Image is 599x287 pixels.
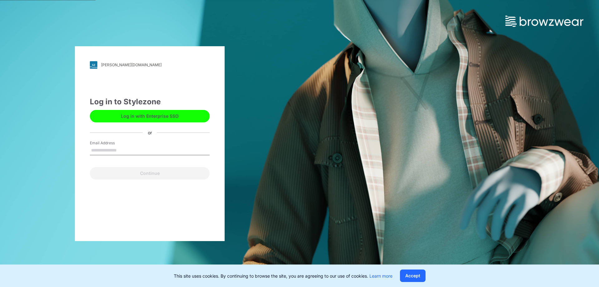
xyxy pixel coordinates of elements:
[143,129,157,136] div: or
[505,16,583,27] img: browzwear-logo.73288ffb.svg
[90,61,97,69] img: svg+xml;base64,PHN2ZyB3aWR0aD0iMjgiIGhlaWdodD0iMjgiIHZpZXdCb3g9IjAgMCAyOCAyOCIgZmlsbD0ibm9uZSIgeG...
[369,273,392,279] a: Learn more
[101,62,162,67] div: [PERSON_NAME][DOMAIN_NAME]
[174,273,392,279] p: This site uses cookies. By continuing to browse the site, you are agreeing to our use of cookies.
[90,140,134,146] label: Email Address
[90,96,210,107] div: Log in to Stylezone
[90,61,210,69] a: [PERSON_NAME][DOMAIN_NAME]
[400,270,426,282] button: Accept
[90,110,210,122] button: Log in with Enterprise SSO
